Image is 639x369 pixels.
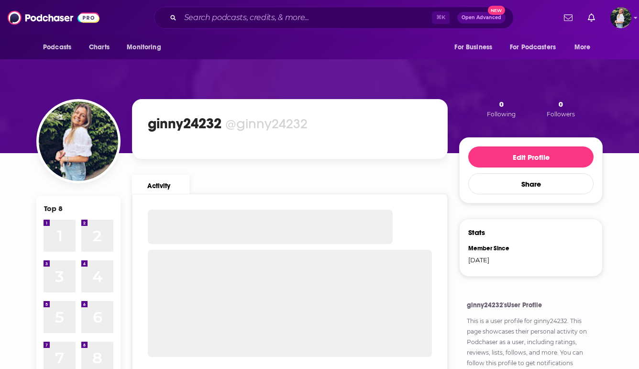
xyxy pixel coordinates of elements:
[510,41,556,54] span: For Podcasters
[120,38,173,56] button: open menu
[610,7,631,28] span: Logged in as ginny24232
[127,41,161,54] span: Monitoring
[574,41,591,54] span: More
[132,175,189,194] a: Activity
[43,41,71,54] span: Podcasts
[547,111,575,118] span: Followers
[468,256,525,264] div: [DATE]
[448,38,504,56] button: open menu
[36,38,84,56] button: open menu
[462,15,501,20] span: Open Advanced
[468,228,485,237] h3: Stats
[584,10,599,26] a: Show notifications dropdown
[148,115,221,132] h1: ginny24232
[467,301,595,309] h4: ginny24232's User Profile
[225,115,308,132] div: @ginny24232
[484,99,518,118] button: 0Following
[504,38,570,56] button: open menu
[468,245,525,252] div: Member Since
[83,38,115,56] a: Charts
[154,7,514,29] div: Search podcasts, credits, & more...
[560,10,576,26] a: Show notifications dropdown
[487,111,516,118] span: Following
[468,173,594,194] button: Share
[454,41,492,54] span: For Business
[568,38,603,56] button: open menu
[499,100,504,109] span: 0
[559,100,563,109] span: 0
[39,101,118,181] img: ginny24232
[89,41,110,54] span: Charts
[610,7,631,28] button: Show profile menu
[457,12,506,23] button: Open AdvancedNew
[180,10,432,25] input: Search podcasts, credits, & more...
[8,9,99,27] img: Podchaser - Follow, Share and Rate Podcasts
[44,204,63,213] div: Top 8
[488,6,505,15] span: New
[432,11,450,24] span: ⌘ K
[544,99,578,118] button: 0Followers
[610,7,631,28] img: User Profile
[468,146,594,168] button: Edit Profile
[534,317,567,324] a: ginny24232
